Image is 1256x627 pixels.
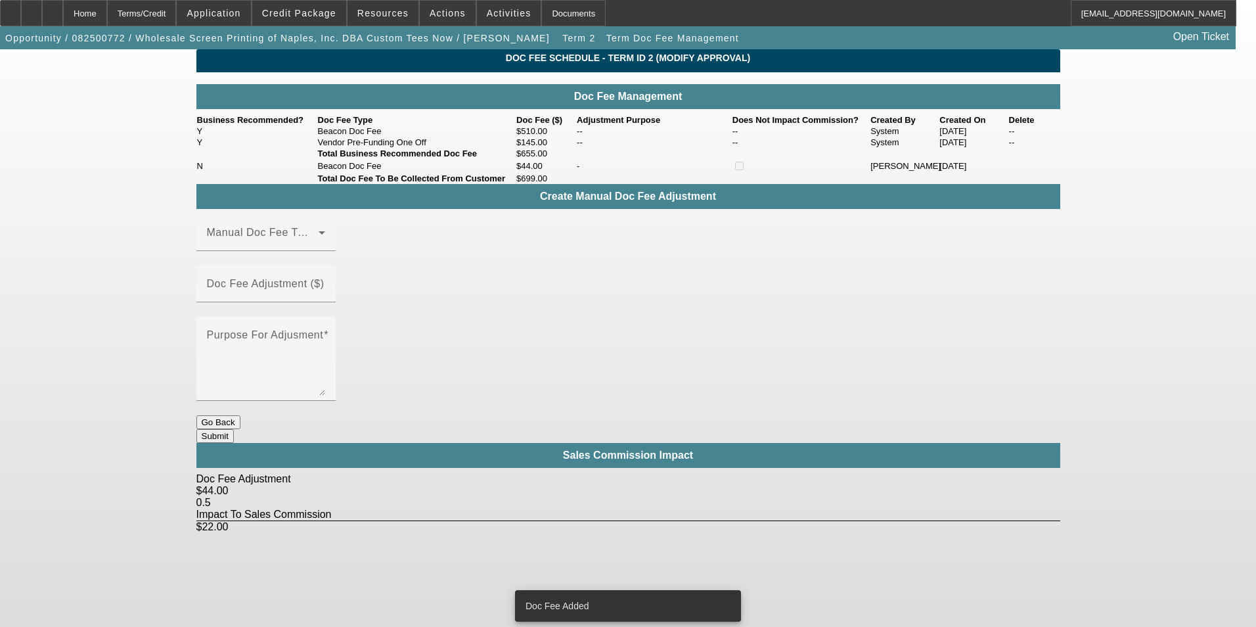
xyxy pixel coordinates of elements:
[870,159,939,173] td: [PERSON_NAME]
[196,126,317,137] td: Y
[939,114,1008,126] th: Created On
[558,26,600,50] button: Term 2
[196,473,1060,485] div: Doc Fee Adjustment
[203,191,1054,202] h4: Create Manual Doc Fee Adjustment
[430,8,466,18] span: Actions
[477,1,541,26] button: Activities
[207,278,325,289] mat-label: Doc Fee Adjustment ($)
[203,91,1054,103] h4: Doc Fee Management
[603,26,742,50] button: Term Doc Fee Management
[196,137,317,148] td: Y
[1008,114,1060,126] th: Delete
[207,329,324,340] mat-label: Purpose For Adjusment
[1168,26,1234,48] a: Open Ticket
[487,8,531,18] span: Activities
[732,137,870,148] td: --
[196,521,1060,533] div: $22.00
[732,126,870,137] td: --
[317,114,516,126] th: Doc Fee Type
[262,8,336,18] span: Credit Package
[515,590,736,622] div: Doc Fee Added
[196,415,240,429] button: Go Back
[196,114,317,126] th: Business Recommended?
[252,1,346,26] button: Credit Package
[1008,126,1060,137] td: --
[317,173,516,184] td: Total Doc Fee To Be Collected From Customer
[606,33,739,43] span: Term Doc Fee Management
[516,114,576,126] th: Doc Fee ($)
[870,126,939,137] td: System
[939,159,1008,173] td: [DATE]
[348,1,418,26] button: Resources
[196,429,234,443] button: Submit
[317,126,516,137] td: Beacon Doc Fee
[576,114,732,126] th: Adjustment Purpose
[562,33,595,43] span: Term 2
[206,53,1050,63] span: Doc Fee Schedule - Term ID 2 (Modify Approval)
[516,137,576,148] td: $145.00
[1008,137,1060,148] td: --
[516,148,576,159] td: $655.00
[317,137,516,148] td: Vendor Pre-Funding One Off
[196,509,1060,521] div: Impact To Sales Commission
[732,114,870,126] th: Does Not Impact Commission?
[317,148,516,159] td: Total Business Recommended Doc Fee
[576,126,732,137] td: --
[177,1,250,26] button: Application
[420,1,476,26] button: Actions
[516,126,576,137] td: $510.00
[196,497,1060,509] div: 0.5
[5,33,550,43] span: Opportunity / 082500772 / Wholesale Screen Printing of Naples, Inc. DBA Custom Tees Now / [PERSON...
[576,159,732,173] td: -
[516,159,576,173] td: $44.00
[207,227,316,238] mat-label: Manual Doc Fee Type
[939,126,1008,137] td: [DATE]
[196,485,1060,497] div: $44.00
[317,159,516,173] td: Beacon Doc Fee
[870,114,939,126] th: Created By
[196,159,317,173] td: N
[357,8,409,18] span: Resources
[203,450,1054,461] h4: Sales Commission Impact
[870,137,939,148] td: System
[516,173,576,184] td: $699.00
[576,137,732,148] td: --
[939,137,1008,148] td: [DATE]
[187,8,240,18] span: Application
